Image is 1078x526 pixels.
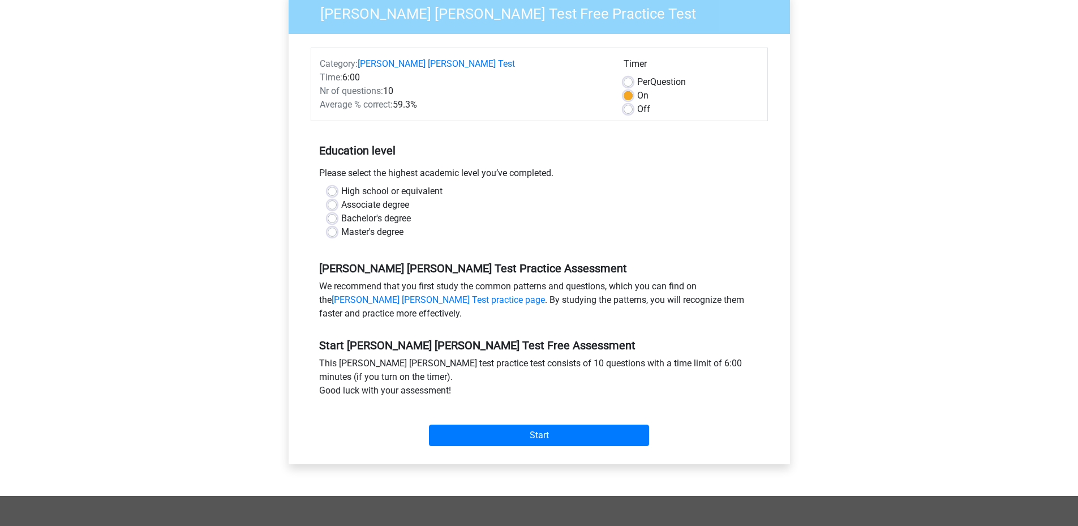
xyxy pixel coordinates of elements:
[637,89,648,102] label: On
[341,212,411,225] label: Bachelor's degree
[311,280,768,325] div: We recommend that you first study the common patterns and questions, which you can find on the . ...
[319,339,759,352] h5: Start [PERSON_NAME] [PERSON_NAME] Test Free Assessment
[311,71,615,84] div: 6:00
[320,72,342,83] span: Time:
[624,57,759,75] div: Timer
[341,185,443,198] label: High school or equivalent
[341,225,403,239] label: Master's degree
[320,58,358,69] span: Category:
[311,166,768,185] div: Please select the highest academic level you’ve completed.
[319,262,759,275] h5: [PERSON_NAME] [PERSON_NAME] Test Practice Assessment
[311,84,615,98] div: 10
[320,85,383,96] span: Nr of questions:
[307,1,781,23] h3: [PERSON_NAME] [PERSON_NAME] Test Free Practice Test
[311,357,768,402] div: This [PERSON_NAME] [PERSON_NAME] test practice test consists of 10 questions with a time limit of...
[311,98,615,112] div: 59.3%
[332,294,545,305] a: [PERSON_NAME] [PERSON_NAME] Test practice page
[319,139,759,162] h5: Education level
[358,58,515,69] a: [PERSON_NAME] [PERSON_NAME] Test
[341,198,409,212] label: Associate degree
[637,102,650,116] label: Off
[429,425,649,446] input: Start
[320,99,393,110] span: Average % correct:
[637,76,650,87] span: Per
[637,75,686,89] label: Question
